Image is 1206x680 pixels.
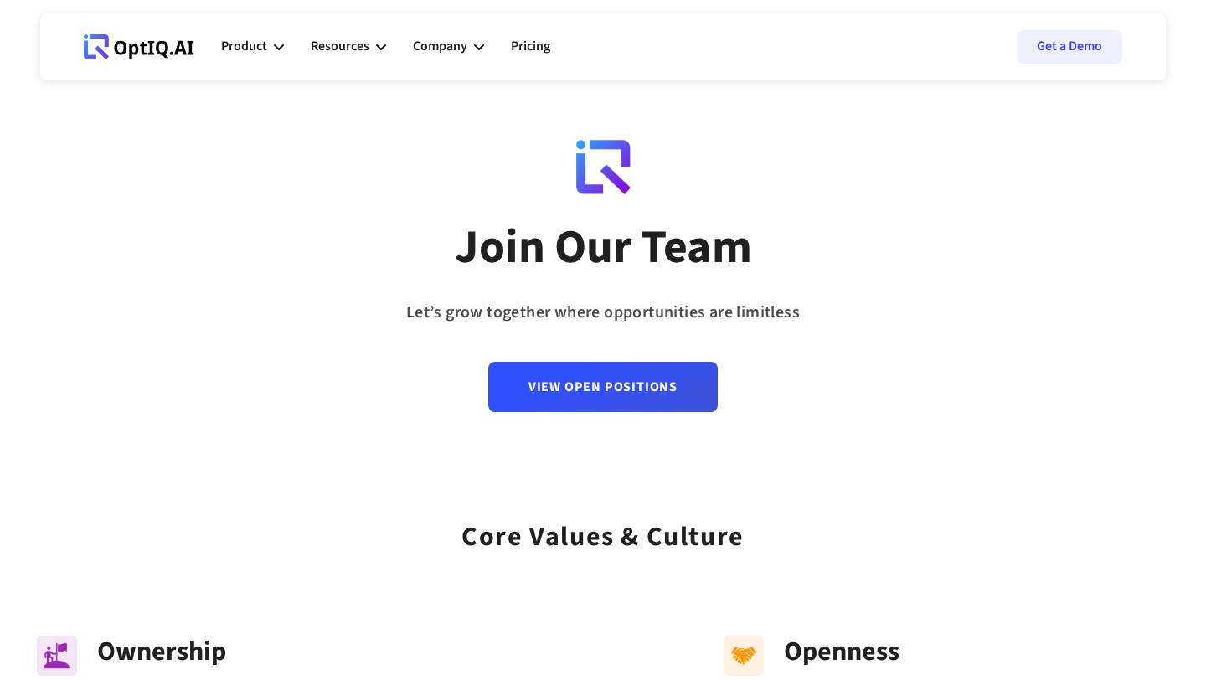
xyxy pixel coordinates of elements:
div: Resources [311,35,369,58]
div: Product [221,35,267,58]
a: Webflow Homepage [84,22,194,72]
div: Resources [311,22,386,72]
div: Product [221,22,284,72]
div: Openness [784,636,1169,667]
div: Core values & Culture [461,499,745,559]
a: View Open Positions [488,362,718,412]
div: Let’s grow together where opportunities are limitless [406,297,800,328]
div: Company [413,35,467,58]
div: Company [413,22,484,72]
div: Ownership [97,636,482,667]
a: Pricing [511,22,550,72]
div: Join Our Team [455,219,752,277]
a: Get a Demo [1017,30,1122,64]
